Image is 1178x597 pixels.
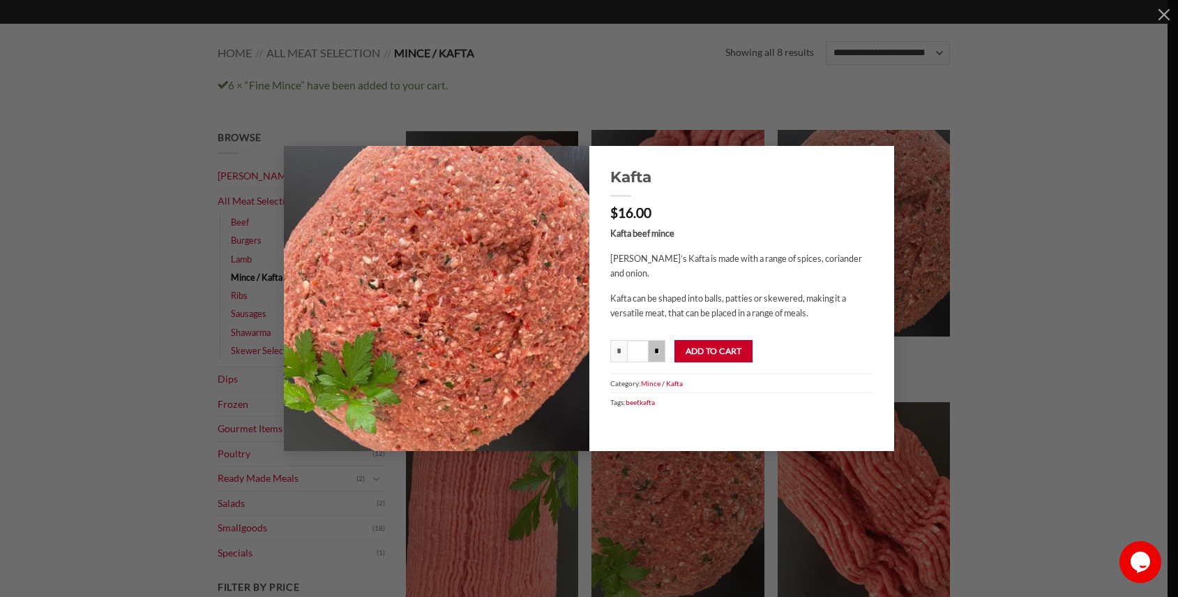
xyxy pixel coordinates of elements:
strong: Kafta beef mince [610,228,674,239]
a: Kafta [610,167,874,186]
input: Product quantity [627,340,649,362]
a: beef [626,398,638,406]
p: [PERSON_NAME]’s Kafta is made with a range of spices, coriander and onion. [610,251,874,280]
iframe: chat widget [1119,541,1164,583]
p: Kafta can be shaped into balls, patties or skewered, making it a versatile meat, that can be plac... [610,291,874,320]
button: Add to cart [674,340,753,362]
span: Tags: , [610,392,874,411]
input: Reduce quantity of Kafta [610,340,627,362]
span: $ [610,205,618,221]
a: kafta [640,398,655,406]
img: Kafta [284,146,589,452]
span: Category: [610,374,874,392]
a: Mince / Kafta [641,379,683,388]
input: Increase quantity of Kafta [649,340,665,362]
bdi: 16.00 [610,205,651,221]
